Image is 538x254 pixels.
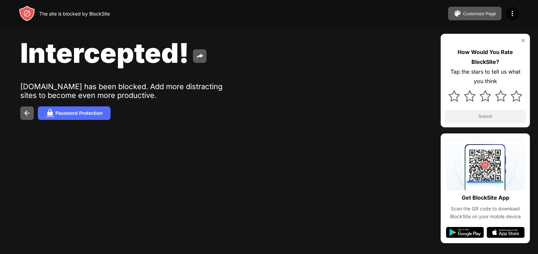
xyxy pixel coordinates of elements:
img: star.svg [511,90,522,102]
img: pallet.svg [454,9,462,18]
img: google-play.svg [446,227,484,238]
div: [DOMAIN_NAME] has been blocked. Add more distracting sites to become even more productive. [20,82,229,100]
img: qrcode.svg [446,139,524,190]
div: Scan the QR code to download BlockSite on your mobile device [446,205,524,220]
div: How Would You Rate BlockSite? [445,47,526,67]
div: The site is blocked by BlockSite [39,11,110,17]
img: star.svg [448,90,460,102]
div: Get BlockSite App [462,193,509,203]
img: star.svg [464,90,475,102]
div: Customize Page [463,11,496,16]
span: Intercepted! [20,36,189,69]
img: header-logo.svg [19,5,35,22]
button: Submit [445,110,526,123]
img: app-store.svg [487,227,524,238]
img: rate-us-close.svg [520,38,526,43]
img: password.svg [46,109,54,117]
img: back.svg [23,109,31,117]
div: Password Protection [55,110,102,116]
img: menu-icon.svg [508,9,516,18]
div: Tap the stars to tell us what you think [445,67,526,86]
img: star.svg [480,90,491,102]
img: star.svg [495,90,507,102]
button: Customize Page [448,7,502,20]
button: Password Protection [38,106,111,120]
img: share.svg [196,52,204,60]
